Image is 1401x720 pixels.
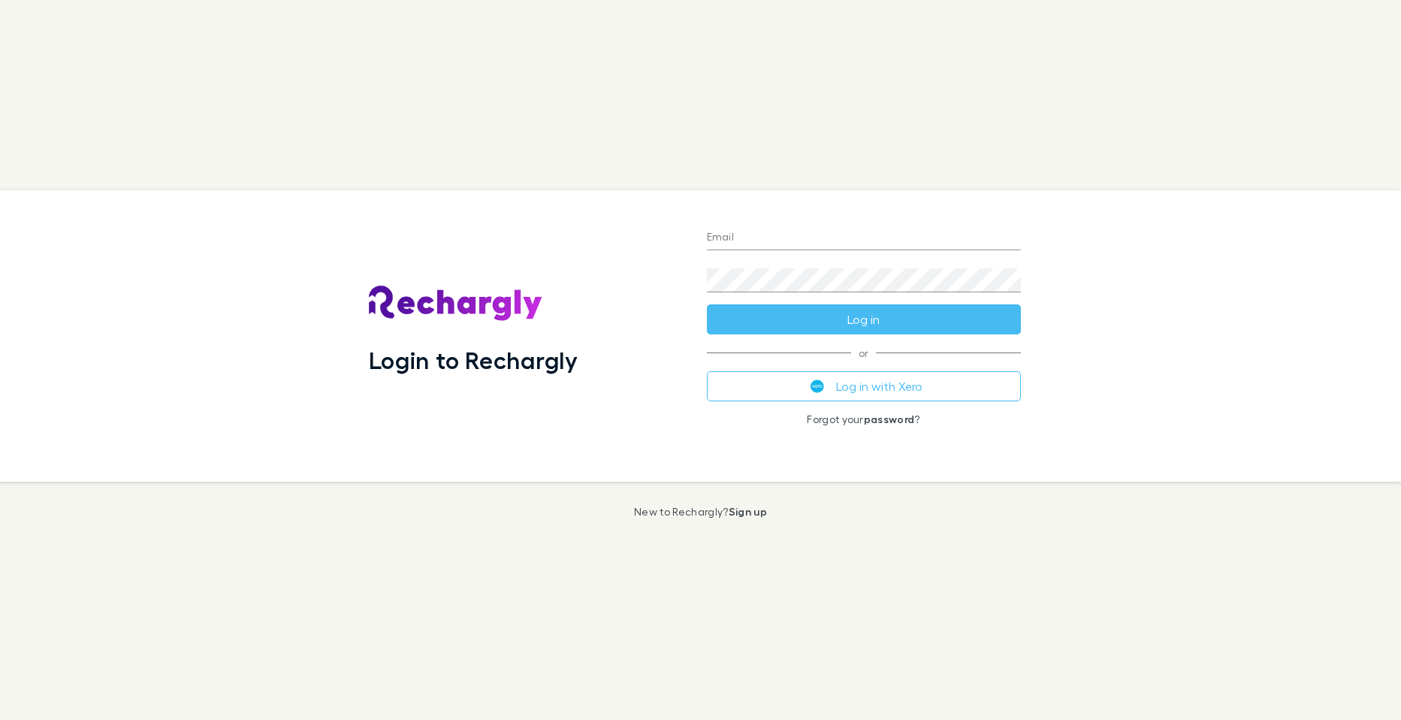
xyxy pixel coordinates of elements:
p: Forgot your ? [707,413,1021,425]
p: New to Rechargly? [634,506,767,518]
img: Xero's logo [811,380,824,393]
h1: Login to Rechargly [369,346,578,374]
a: Sign up [729,505,767,518]
img: Rechargly's Logo [369,286,543,322]
button: Log in with Xero [707,371,1021,401]
button: Log in [707,304,1021,334]
span: or [707,352,1021,353]
keeper-lock: Open Keeper Popup [1001,229,1019,247]
a: password [864,413,915,425]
